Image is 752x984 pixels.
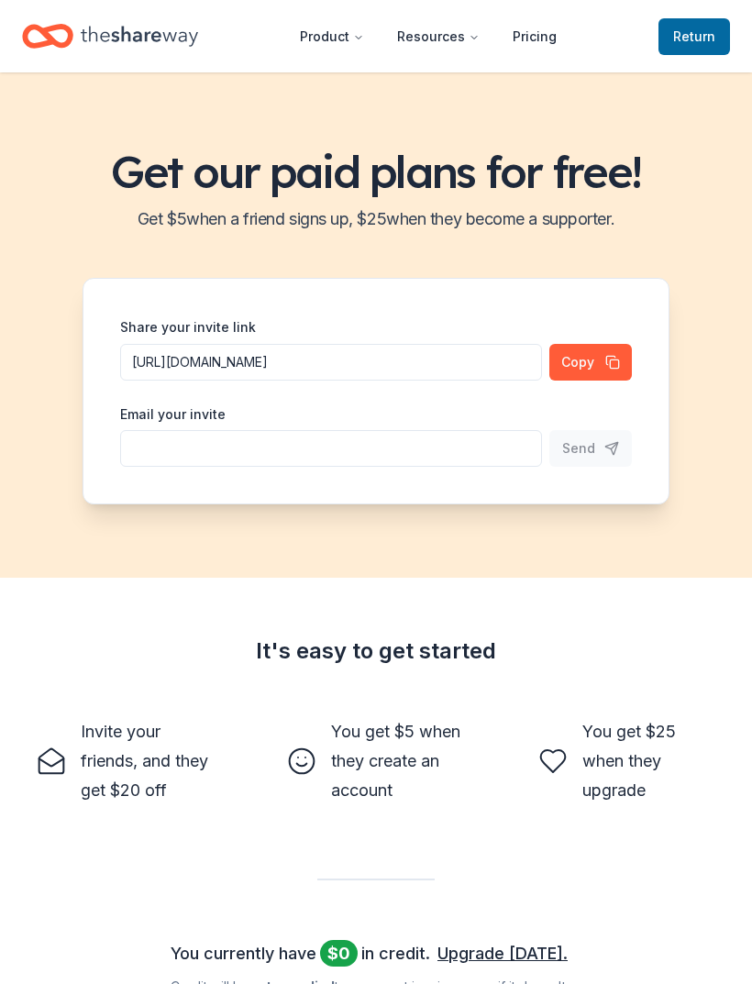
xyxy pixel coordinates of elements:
h1: Get our paid plans for free! [22,146,730,197]
button: Copy [549,344,632,381]
button: Product [285,18,379,55]
a: Pricing [498,18,571,55]
div: Invite your friends, and they get $20 off [81,717,214,805]
a: Upgrade [DATE]. [437,939,568,968]
a: Return [658,18,730,55]
div: It's easy to get started [22,636,730,666]
div: You get $25 when they upgrade [582,717,715,805]
button: Resources [382,18,494,55]
label: Share your invite link [120,318,256,337]
div: You currently have in credit. [171,939,581,968]
span: Return [673,26,715,48]
div: You get $5 when they create an account [331,717,464,805]
a: Home [22,15,198,58]
span: $ 0 [320,940,358,967]
h2: Get $ 5 when a friend signs up, $ 25 when they become a supporter. [22,205,730,234]
label: Email your invite [120,405,226,424]
nav: Main [285,15,571,58]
